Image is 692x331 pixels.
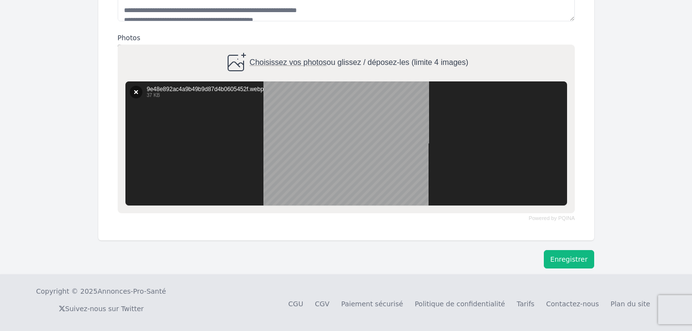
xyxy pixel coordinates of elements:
[415,300,505,308] a: Politique de confidentialité
[118,33,575,43] label: Photos
[224,51,468,75] div: ou glissez / déposez-les (limite 4 images)
[528,216,574,221] a: Powered by PQINA
[341,300,403,308] a: Paiement sécurisé
[611,300,650,308] a: Plan du site
[288,300,303,308] a: CGU
[517,300,535,308] a: Tarifs
[315,300,329,308] a: CGV
[59,305,144,313] a: Suivez-nous sur Twitter
[97,286,166,296] a: Annonces-Pro-Santé
[249,59,326,67] span: Choisissez vos photos
[36,286,166,296] div: Copyright © 2025
[546,300,599,308] a: Contactez-nous
[544,250,594,268] button: Enregistrer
